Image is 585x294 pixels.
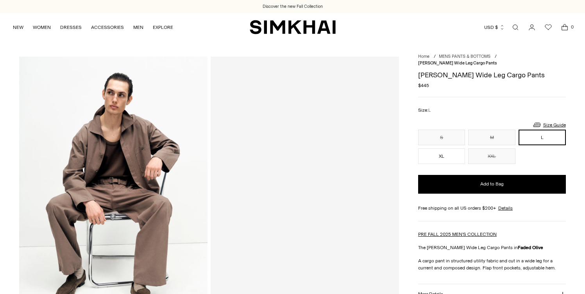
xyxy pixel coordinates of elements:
a: ACCESSORIES [91,19,124,36]
a: SIMKHAI [250,20,336,35]
a: Wishlist [540,20,556,35]
a: Go to the account page [524,20,540,35]
a: Open search modal [508,20,523,35]
div: / [495,53,497,60]
nav: breadcrumbs [418,53,566,66]
button: XL [418,148,465,164]
a: PRE FALL 2025 MEN'S COLLECTION [418,232,497,237]
a: NEW [13,19,23,36]
a: MENS PANTS & BOTTOMS [439,54,490,59]
a: Details [498,205,513,212]
p: The [PERSON_NAME] Wide Leg Cargo Pants in [418,244,566,251]
span: 0 [569,23,576,30]
a: Home [418,54,429,59]
a: WOMEN [33,19,51,36]
a: Discover the new Fall Collection [263,4,323,10]
p: A cargo pant in structured utility fabric and cut in a wide leg for a current and composed design... [418,257,566,271]
button: S [418,130,465,145]
span: L [428,108,431,113]
a: Open cart modal [557,20,572,35]
a: Size Guide [532,120,566,130]
button: USD $ [484,19,505,36]
span: Add to Bag [480,181,504,187]
div: Free shipping on all US orders $200+ [418,205,566,212]
span: [PERSON_NAME] Wide Leg Cargo Pants [418,61,497,66]
button: L [519,130,566,145]
strong: Faded Olive [518,245,543,250]
label: Size: [418,107,431,114]
h1: [PERSON_NAME] Wide Leg Cargo Pants [418,71,566,78]
button: Add to Bag [418,175,566,194]
a: MEN [133,19,143,36]
a: EXPLORE [153,19,173,36]
button: XXL [468,148,515,164]
a: DRESSES [60,19,82,36]
button: M [468,130,515,145]
div: / [434,53,436,60]
span: $445 [418,82,429,89]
